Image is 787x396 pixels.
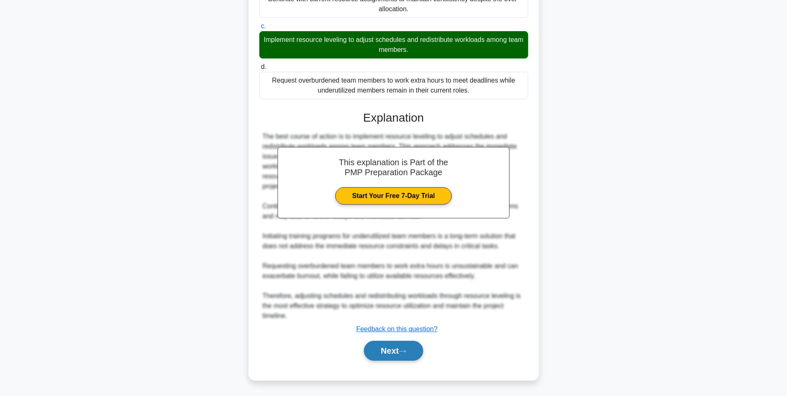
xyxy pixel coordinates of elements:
h3: Explanation [264,111,523,125]
button: Next [364,341,423,361]
span: d. [261,63,266,70]
a: Start Your Free 7-Day Trial [335,187,452,205]
div: Request overburdened team members to work extra hours to meet deadlines while underutilized membe... [259,72,528,99]
span: c. [261,22,266,29]
div: The best course of action is to implement resource leveling to adjust schedules and redistribute ... [263,132,525,321]
div: Implement resource leveling to adjust schedules and redistribute workloads among team members. [259,31,528,59]
a: Feedback on this question? [356,325,438,332]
